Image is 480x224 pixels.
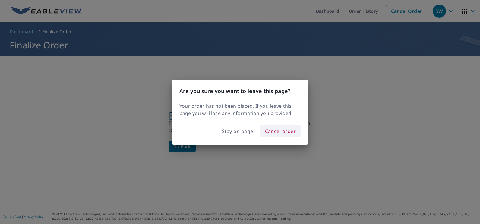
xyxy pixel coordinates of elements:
span: Cancel order [265,127,296,135]
h3: Are you sure you want to leave this page? [179,87,301,95]
p: Your order has not been placed. If you leave this page you will lose any information you provided. [179,102,301,117]
button: Stay on page [217,126,258,137]
button: Cancel order [260,125,301,137]
span: Stay on page [222,127,253,135]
